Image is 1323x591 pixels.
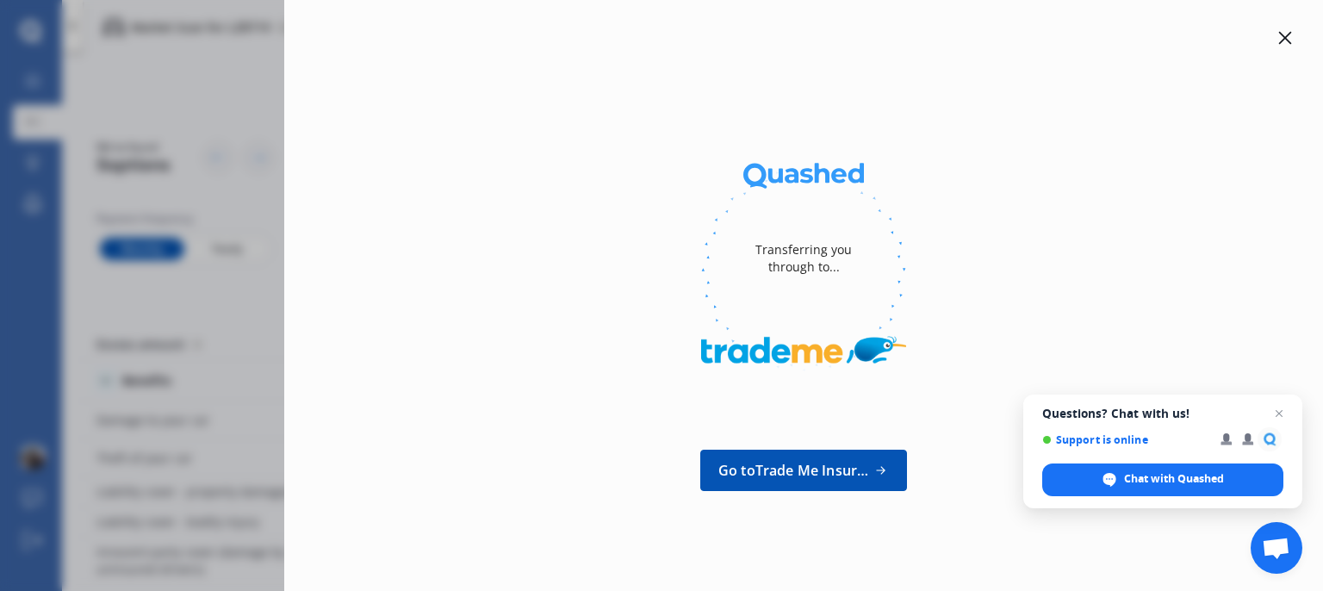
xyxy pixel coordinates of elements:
[1269,403,1289,424] span: Close chat
[701,310,906,388] img: Trademe.webp
[718,460,869,481] span: Go to Trade Me Insurance
[735,207,873,310] div: Transferring you through to...
[1251,522,1302,574] div: Open chat
[700,450,907,491] a: Go toTrade Me Insurance
[1124,471,1224,487] span: Chat with Quashed
[1042,463,1283,496] div: Chat with Quashed
[1042,407,1283,420] span: Questions? Chat with us!
[1042,433,1208,446] span: Support is online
